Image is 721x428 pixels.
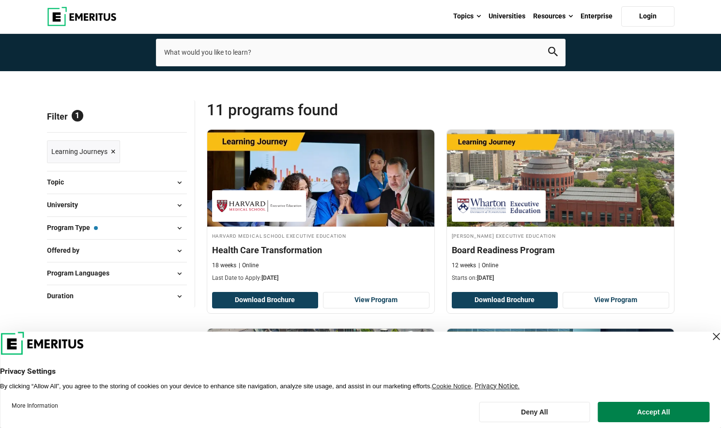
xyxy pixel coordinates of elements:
button: Offered by [47,244,187,258]
img: Health Care Transformation | Online Healthcare Course [207,130,434,227]
img: Board Readiness Program | Online Leadership Course [447,130,674,227]
span: [DATE] [261,275,278,281]
a: Healthcare Course by Harvard Medical School Executive Education - August 21, 2025 Harvard Medical... [207,130,434,288]
button: Program Languages [47,266,187,281]
img: Executive Certificate in AI Strategy and Product Innovation | Online AI and Machine Learning Course [447,329,674,426]
p: 18 weeks [212,261,236,270]
span: Program Type [47,222,98,233]
span: Program Languages [47,268,117,278]
button: Topic [47,175,187,190]
h4: [PERSON_NAME] Executive Education [452,231,669,240]
h4: Harvard Medical School Executive Education [212,231,430,240]
span: Learning Journeys [51,146,107,157]
span: [DATE] [477,275,494,281]
p: Online [239,261,259,270]
span: 11 Programs found [207,100,441,120]
p: Last Date to Apply: [212,274,430,282]
button: Program Type [47,221,187,235]
p: Starts on: [452,274,669,282]
h4: Board Readiness Program [452,244,669,256]
a: search [548,49,558,59]
a: Reset all [157,111,187,124]
img: Harvard Medical School Executive Education [217,195,301,217]
a: Learning Journeys × [47,140,120,163]
button: Duration [47,289,187,304]
p: Online [478,261,498,270]
input: search-page [156,39,566,66]
button: search [548,47,558,58]
img: Mastering Executive Influence: Neuroscience-Driven Leadership Strategies | Online Leadership Course [207,329,434,426]
button: Download Brochure [452,292,558,308]
button: Download Brochure [212,292,319,308]
a: Leadership Course by Wharton Executive Education - August 21, 2025 Wharton Executive Education [P... [447,130,674,288]
span: 1 [72,110,83,122]
h4: Health Care Transformation [212,244,430,256]
span: University [47,199,86,210]
p: 12 weeks [452,261,476,270]
span: Offered by [47,245,87,256]
span: × [111,145,116,159]
span: Topic [47,177,72,187]
button: University [47,198,187,213]
a: View Program [563,292,669,308]
img: Wharton Executive Education [457,195,541,217]
a: Login [621,6,675,27]
a: View Program [323,292,430,308]
p: Filter [47,100,187,132]
span: Duration [47,290,81,301]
